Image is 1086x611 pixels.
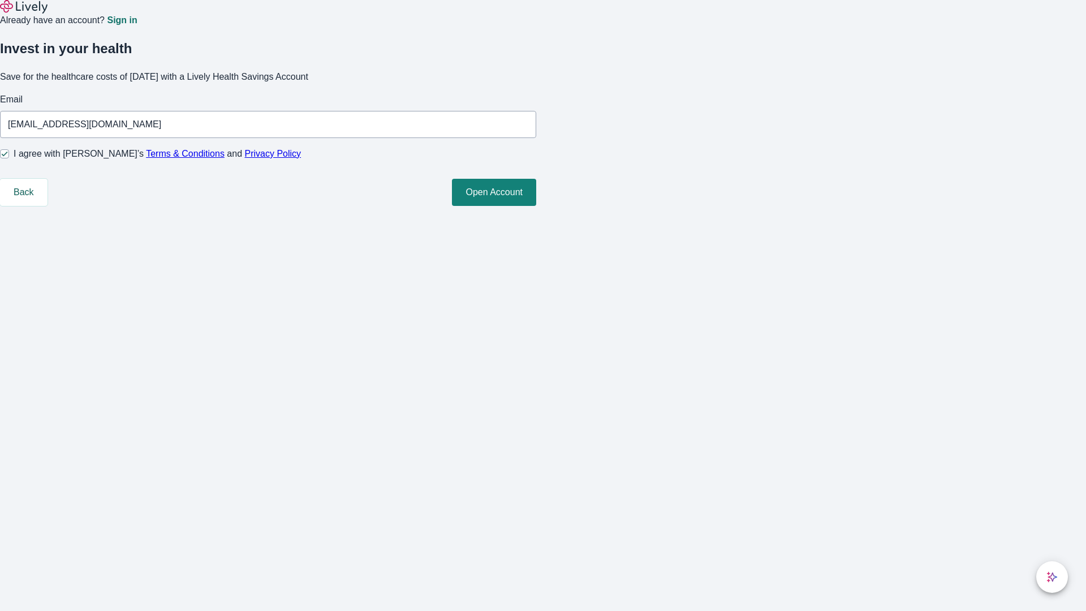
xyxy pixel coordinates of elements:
svg: Lively AI Assistant [1046,571,1058,583]
span: I agree with [PERSON_NAME]’s and [14,147,301,161]
a: Terms & Conditions [146,149,225,158]
a: Sign in [107,16,137,25]
button: Open Account [452,179,536,206]
a: Privacy Policy [245,149,301,158]
button: chat [1036,561,1068,593]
